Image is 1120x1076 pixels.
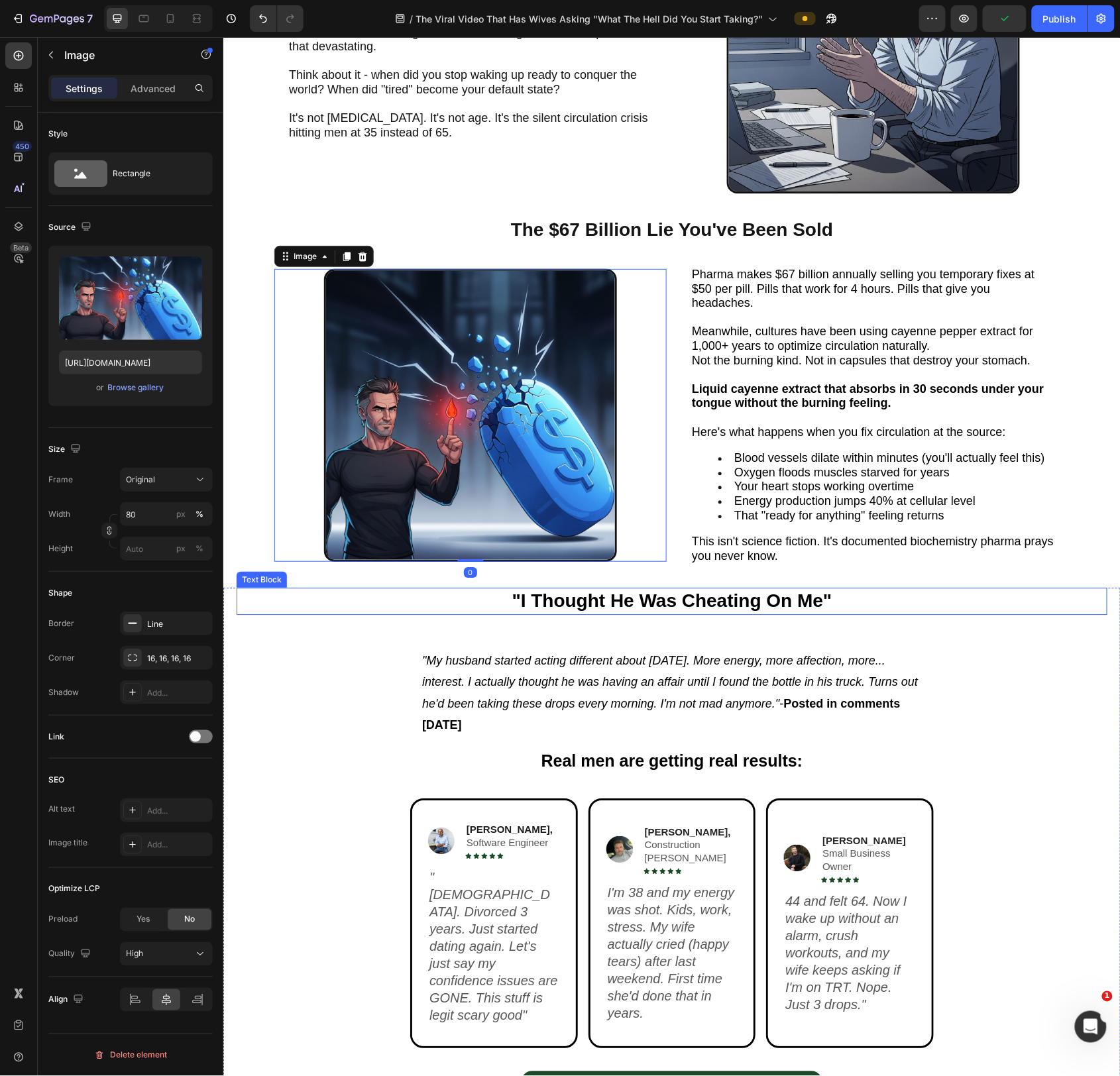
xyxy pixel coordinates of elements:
[120,537,213,561] input: px%
[48,474,73,486] label: Frame
[5,5,99,32] button: 7
[147,839,209,851] div: Add...
[250,5,304,32] div: Undo/Redo
[59,350,202,374] input: https://example.com/image.jpg
[469,288,810,315] span: Meanwhile, cultures have been using cayenne pepper extract for 1,000+ years to optimize circulati...
[48,618,74,629] div: Border
[243,800,325,811] span: Software Engineer
[416,12,763,26] span: The Viral Video That Has Wives Asking "What The Hell Did You Start Taking?"
[59,256,202,340] img: preview-image
[469,498,830,525] span: This isn't science fiction. It's documented biochemistry pharma prays you never know.
[562,857,683,975] i: 44 and felt 64. Now I wake up without an alarm, crush workouts, and my wife keeps asking if I'm o...
[48,883,100,895] div: Optimize LCP
[48,803,75,815] div: Alt text
[298,1034,600,1074] a: UNLOCK YOUR TRUE POWER
[66,81,103,95] p: Settings
[48,731,64,743] div: Link
[196,543,203,555] div: %
[469,317,807,330] span: Not the burning kind. Not in capsules that destroy your stomach.
[126,949,143,959] span: High
[511,429,726,442] span: Oxygen floods muscles starved for years
[421,802,503,826] span: Construction [PERSON_NAME]
[48,1045,213,1066] button: Delete element
[48,652,75,664] div: Corner
[97,380,105,396] span: or
[120,942,213,966] button: High
[48,219,94,237] div: Source
[1075,1011,1107,1043] iframe: Intercom live chat
[1032,5,1088,32] button: Publish
[48,914,78,926] div: Preload
[192,506,207,522] button: px
[187,180,710,206] h2: The $67 Billion Lie You've Been Sold
[184,914,195,926] span: No
[243,786,329,798] strong: [PERSON_NAME],
[511,457,752,470] span: Energy production jumps 40% at cellular level
[511,472,721,485] span: That "ready for anything" feeling returns
[199,617,695,673] i: "My husband started acting different about [DATE]. More energy, more affection, more... interest....
[196,508,203,520] div: %
[384,848,512,983] i: I'm 38 and my energy was shot. Kids, work, stress. My wife actually cried (happy tears) after las...
[66,74,425,102] span: It's not [MEDICAL_DATA]. It's not age. It's the silent circulation crisis hitting men at 35 inste...
[511,443,691,456] span: Your heart stops working overtime
[561,808,587,834] img: gempages_572334903757112472-55da378d-c5cb-4e66-b129-346199ebedf3.png
[176,508,186,520] div: px
[469,231,811,272] span: Pharma makes $67 billion annually selling you temporary fixes at $50 per pill. Pills that work fo...
[68,213,96,225] div: Image
[147,687,209,699] div: Add...
[120,502,213,526] input: px%
[48,991,86,1009] div: Align
[131,81,176,95] p: Advanced
[108,382,164,394] div: Browse gallery
[1102,991,1113,1002] span: 1
[48,587,72,599] div: Shape
[113,158,194,189] div: Rectangle
[66,31,414,59] span: Think about it - when did you stop waking up ready to conquer the world? When did "tired" become ...
[545,763,708,1009] div: Background Image
[48,128,68,140] div: Style
[87,11,93,27] p: 7
[147,618,209,630] div: Line
[48,441,84,458] div: Size
[367,763,531,1009] div: Background Image
[48,774,64,786] div: SEO
[64,47,177,63] p: Image
[241,530,254,541] div: 0
[120,468,213,492] button: Original
[48,543,73,555] label: Height
[318,714,580,733] span: Real men are getting real results:
[1043,12,1076,26] div: Publish
[94,1048,167,1063] div: Delete element
[469,388,783,402] span: Here's what happens when you fix circulation at the source:
[511,414,822,427] span: Blood vessels dilate within minutes (you'll actually feel this)
[147,653,209,665] div: 16, 16, 16, 16
[10,242,32,253] div: Beta
[13,141,32,152] div: 450
[48,686,79,698] div: Shadow
[599,798,683,809] strong: [PERSON_NAME]
[410,12,413,26] span: /
[383,799,410,826] img: gempages_572334903757112472-2bce8c73-3698-49c3-99a5-af1e474059c4.webp
[101,232,394,525] img: gempages_572334903757112472-21cb52ad-e1ab-4354-8855-5ef74f3fb6df.jpg
[173,506,189,522] button: %
[173,541,189,557] button: %
[48,945,93,963] div: Quality
[147,805,209,817] div: Add...
[48,837,87,849] div: Image title
[199,617,695,694] span: -
[206,833,334,985] i: "[DEMOGRAPHIC_DATA]. Divorced 3 years. Just started dating again. Let's just say my confidence is...
[421,789,508,800] strong: [PERSON_NAME],
[192,541,207,557] button: px
[126,474,155,486] span: Original
[599,810,667,835] span: Small Business Owner
[289,553,609,574] strong: "I Thought He Was Cheating On Me"
[205,790,231,817] img: gempages_572334903757112472-4fed132a-956b-4959-a1ed-5f5031fe4b06.png
[48,508,70,520] label: Width
[16,537,61,549] div: Text Block
[137,914,150,926] span: Yes
[176,543,186,555] div: px
[107,381,165,394] button: Browse gallery
[469,345,820,373] strong: Liquid cayenne extract that absorbs in 30 seconds under your tongue without the burning feeling.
